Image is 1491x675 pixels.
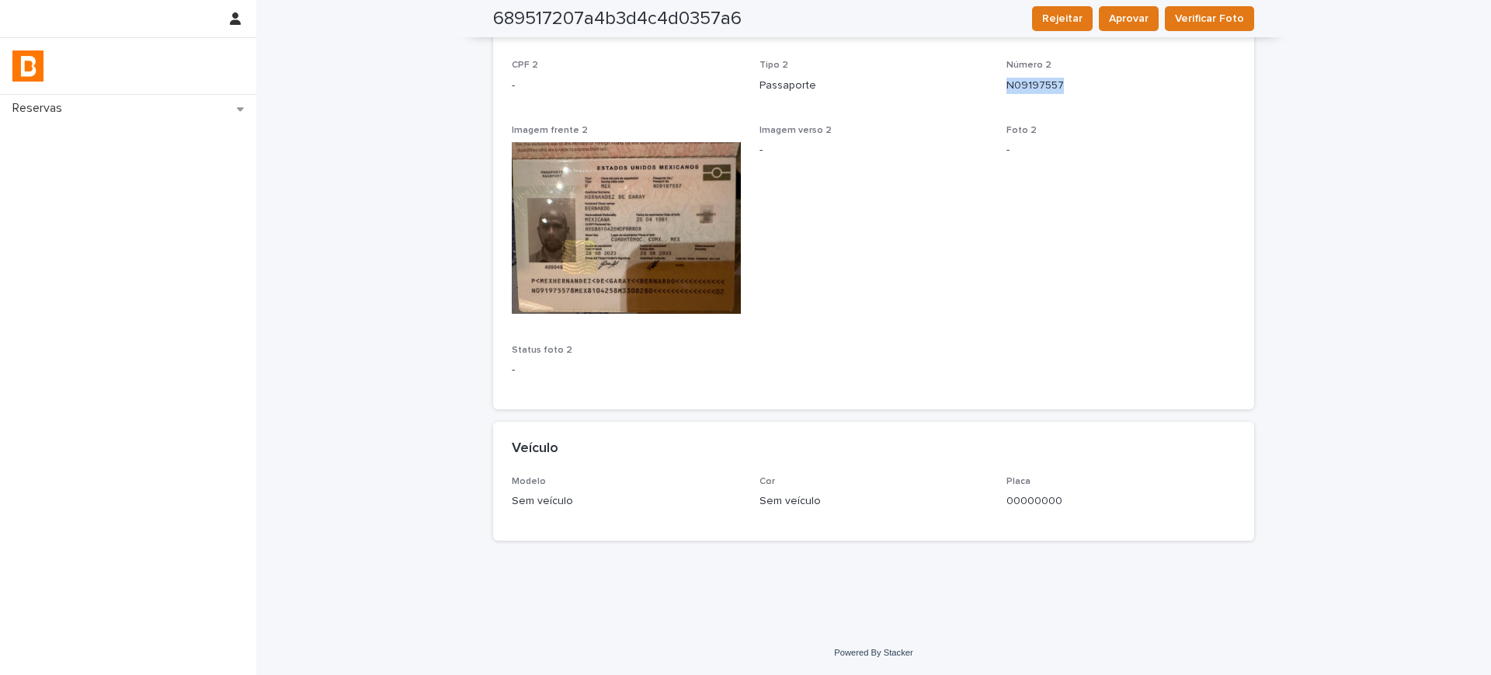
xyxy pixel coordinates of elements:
p: Reservas [6,101,75,116]
p: Sem veículo [759,493,989,510]
span: Modelo [512,477,546,486]
button: Rejeitar [1032,6,1093,31]
button: Aprovar [1099,6,1159,31]
img: zVaNuJHRTjyIjT5M9Xd5 [12,50,43,82]
span: Rejeitar [1042,11,1083,26]
a: Powered By Stacker [834,648,912,657]
p: - [512,362,741,378]
p: - [759,142,989,158]
span: CPF 2 [512,61,538,70]
h2: Veículo [512,440,558,458]
span: Verificar Foto [1175,11,1244,26]
span: Foto 2 [1006,126,1037,135]
p: - [1006,142,1236,158]
span: Número 2 [1006,61,1051,70]
span: Cor [759,477,775,486]
p: Sem veículo [512,493,741,510]
p: N09197557 [1006,78,1236,94]
p: Passaporte [759,78,989,94]
span: Imagem verso 2 [759,126,832,135]
span: Tipo 2 [759,61,788,70]
img: 47ae925a-5b46-4c1f-8eb1-a7f69ff48e19.jpeg [512,142,741,314]
p: 00000000 [1006,493,1236,510]
span: Placa [1006,477,1030,486]
span: Aprovar [1109,11,1149,26]
span: Status foto 2 [512,346,572,355]
h2: 689517207a4b3d4c4d0357a6 [493,8,742,30]
button: Verificar Foto [1165,6,1254,31]
p: - [512,78,741,94]
span: Imagem frente 2 [512,126,588,135]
